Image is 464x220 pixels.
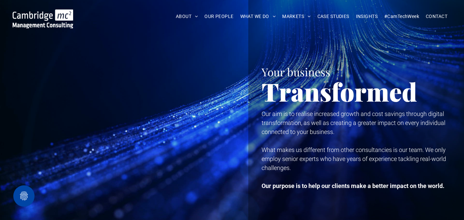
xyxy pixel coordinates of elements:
[314,11,353,22] a: CASE STUDIES
[13,9,73,28] img: Cambridge MC Logo, digital transformation
[262,110,445,135] span: Our aim is to realise increased growth and cost savings through digital transformation, as well a...
[422,11,451,22] a: CONTACT
[262,182,444,189] strong: Our purpose is to help our clients make a better impact on the world.
[279,11,314,22] a: MARKETS
[201,11,237,22] a: OUR PEOPLE
[262,64,330,79] span: Your business
[173,11,201,22] a: ABOUT
[237,11,279,22] a: WHAT WE DO
[381,11,422,22] a: #CamTechWeek
[353,11,381,22] a: INSIGHTS
[262,75,417,108] span: Transformed
[13,10,73,17] a: Your Business Transformed | Cambridge Management Consulting
[262,146,446,171] span: What makes us different from other consultancies is our team. We only employ senior experts who h...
